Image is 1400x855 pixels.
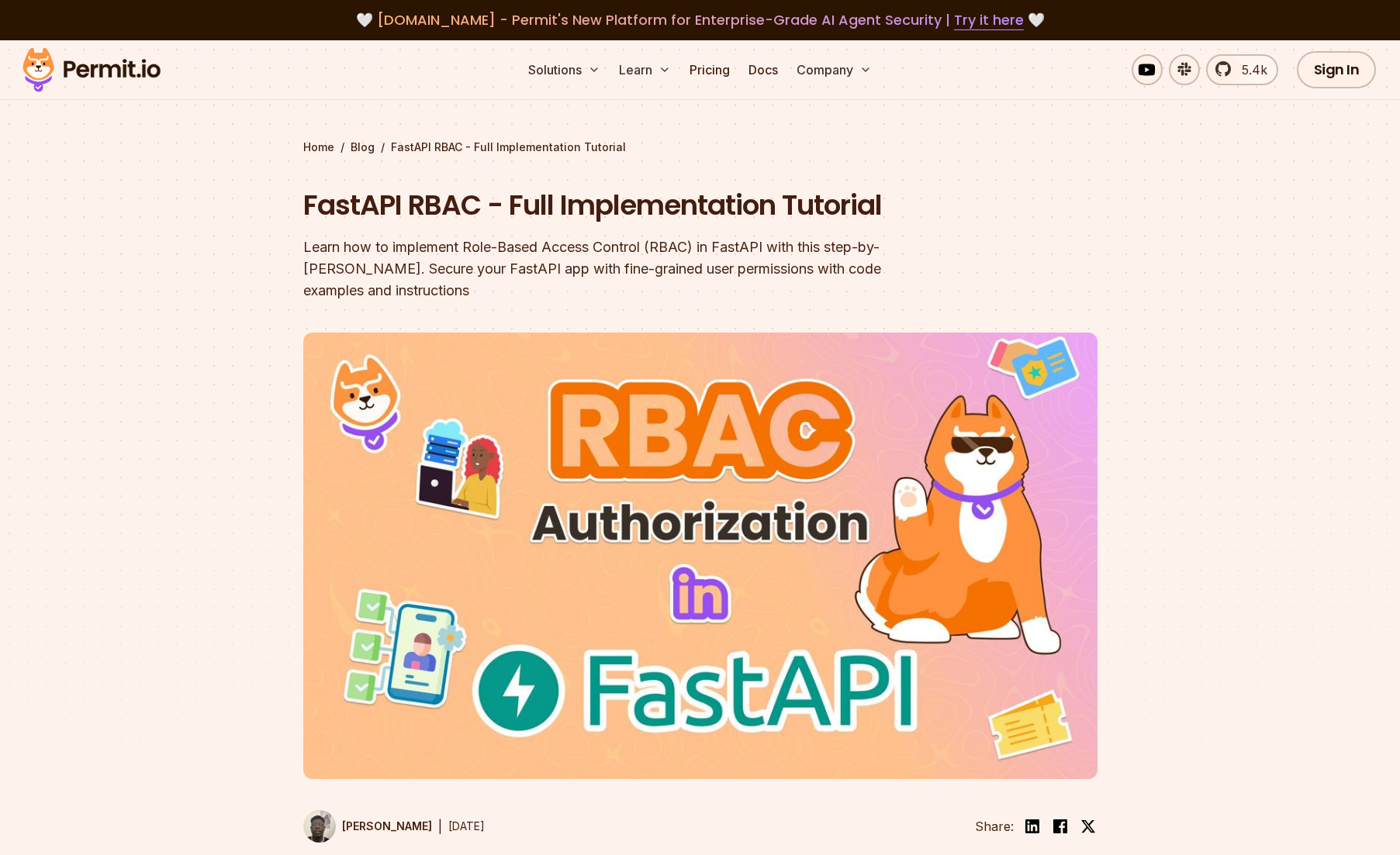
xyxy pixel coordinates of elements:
a: Sign In [1297,51,1377,88]
a: Pricing [683,54,736,85]
a: Home [303,140,334,155]
div: / / [303,140,1098,155]
a: Blog [351,140,375,155]
div: Learn how to implement Role-Based Access Control (RBAC) in FastAPI with this step-by-[PERSON_NAME... [303,236,899,302]
span: 5.4k [1232,60,1267,79]
time: [DATE] [448,819,485,833]
a: 5.4k [1206,54,1278,85]
a: [PERSON_NAME] [303,810,432,843]
a: Try it here [954,10,1024,30]
img: Permit logo [16,43,168,96]
img: Uma Victor [303,810,336,843]
a: Docs [742,54,784,85]
li: Share: [975,817,1014,836]
img: facebook [1051,817,1070,836]
div: | [438,817,442,836]
span: [DOMAIN_NAME] - Permit's New Platform for Enterprise-Grade AI Agent Security | [377,10,1024,29]
button: Solutions [522,54,607,85]
img: linkedin [1023,817,1042,836]
img: twitter [1080,819,1096,834]
div: 🤍 🤍 [37,9,1363,31]
img: FastAPI RBAC - Full Implementation Tutorial [303,333,1098,779]
p: [PERSON_NAME] [342,819,432,834]
button: Company [790,54,878,85]
button: Learn [613,54,677,85]
h1: FastAPI RBAC - Full Implementation Tutorial [303,186,899,225]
